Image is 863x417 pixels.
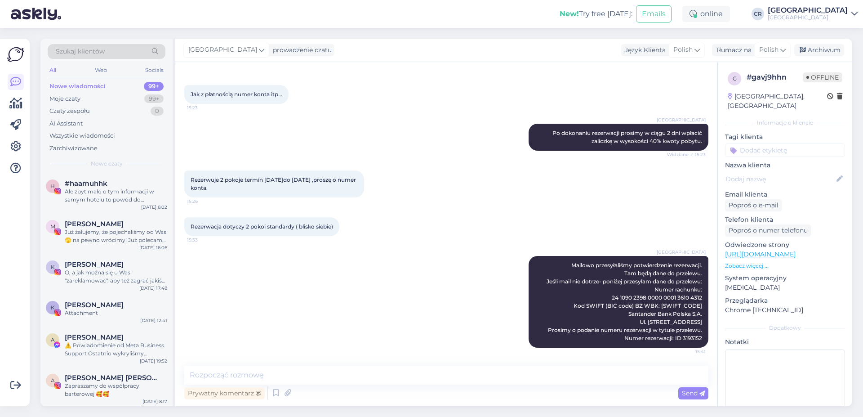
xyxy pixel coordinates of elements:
[673,45,693,55] span: Polish
[51,304,55,311] span: K
[139,244,167,251] div: [DATE] 16:06
[725,296,845,305] p: Przeglądarka
[725,250,796,258] a: [URL][DOMAIN_NAME]
[65,382,167,398] div: Zapraszamy do współpracy barterowej 🥰🥰
[191,91,282,98] span: Jak z płatnością numer konta itp...
[725,174,835,184] input: Dodaj nazwę
[725,190,845,199] p: Email klienta
[65,179,107,188] span: #haamuhhk
[49,82,106,91] div: Nowe wiadomości
[725,262,845,270] p: Zobacz więcej ...
[560,9,632,19] div: Try free [DATE]:
[725,283,845,292] p: [MEDICAL_DATA]
[725,132,845,142] p: Tagi klienta
[191,223,333,230] span: Rezerwacja dotyczy 2 pokoi standardy ( blisko siebie)
[51,264,55,270] span: K
[547,262,703,341] span: Mailowo przesyłaliśmy potwierdzenie rezerwacji. Tam będą dane do przelewu. Jeśli mail nie dotrze-...
[636,5,672,22] button: Emails
[65,333,124,341] span: Akiba Benedict
[725,240,845,250] p: Odwiedzone strony
[682,389,705,397] span: Send
[725,305,845,315] p: Chrome [TECHNICAL_ID]
[725,161,845,170] p: Nazwa klienta
[712,45,752,55] div: Tłumacz na
[657,249,706,256] span: [GEOGRAPHIC_DATA]
[191,176,357,191] span: Rezerwuje 2 pokoje termin [DATE]do [DATE] ,proszę o numer konta.
[140,317,167,324] div: [DATE] 12:41
[187,104,221,111] span: 15:23
[560,9,579,18] b: New!
[65,260,124,269] span: Karolina Wołczyńska
[49,94,80,103] div: Moje czaty
[93,64,109,76] div: Web
[49,131,115,140] div: Wszystkie wiadomości
[144,94,164,103] div: 99+
[768,14,848,21] div: [GEOGRAPHIC_DATA]
[50,223,55,230] span: M
[768,7,858,21] a: [GEOGRAPHIC_DATA][GEOGRAPHIC_DATA]
[141,204,167,211] div: [DATE] 6:02
[65,374,158,382] span: Anna Żukowska Ewa Adamczewska BLIŹNIACZKI • Bóg • rodzina • dom
[65,269,167,285] div: O, a jak można się u Was "zareklamować", aby też zagrać jakiś klimatyczny koncercik?😎
[187,237,221,243] span: 15:33
[91,160,123,168] span: Nowe czaty
[752,8,764,20] div: CR
[621,45,666,55] div: Język Klienta
[657,117,706,123] span: [GEOGRAPHIC_DATA]
[65,188,167,204] div: Ale zbyt mało o tym informacji w samym hotelu to powód do chwalenia się 😄
[725,199,782,211] div: Poproś o e-mail
[142,398,167,405] div: [DATE] 8:17
[65,341,167,358] div: ⚠️ Powiadomienie od Meta Business Support Ostatnio wykryliśmy nietypową aktywność na Twoim koncie...
[768,7,848,14] div: [GEOGRAPHIC_DATA]
[747,72,803,83] div: # gavj9hhn
[7,46,24,63] img: Askly Logo
[725,119,845,127] div: Informacje o kliencie
[759,45,778,55] span: Polish
[728,92,827,111] div: [GEOGRAPHIC_DATA], [GEOGRAPHIC_DATA]
[794,44,844,56] div: Archiwum
[667,151,706,158] span: Widziane ✓ 15:23
[144,82,164,91] div: 99+
[725,215,845,224] p: Telefon klienta
[682,6,730,22] div: online
[65,228,167,244] div: Już żałujemy, że pojechaliśmy od Was 🫣 na pewno wrócimy! Już polecamy znajomym i rodzinie to miej...
[188,45,257,55] span: [GEOGRAPHIC_DATA]
[151,107,164,116] div: 0
[143,64,165,76] div: Socials
[49,144,98,153] div: Zarchiwizowane
[65,301,124,309] span: Kasia Lebiecka
[725,143,845,157] input: Dodać etykietę
[49,119,83,128] div: AI Assistant
[672,348,706,355] span: 15:41
[65,309,167,317] div: Attachment
[733,75,737,82] span: g
[552,130,703,144] span: Po dokonaniu rezerwacji prosimy w ciągu 2 dni wpłacić zaliczkę w wysokości 40% kwoty pobytu.
[725,337,845,347] p: Notatki
[49,107,90,116] div: Czaty zespołu
[50,183,55,189] span: h
[184,387,265,399] div: Prywatny komentarz
[140,358,167,364] div: [DATE] 19:52
[725,224,811,237] div: Poproś o numer telefonu
[187,198,221,205] span: 15:26
[65,220,124,228] span: Monika Adamczak-Malinowska
[803,72,842,82] span: Offline
[139,285,167,291] div: [DATE] 17:48
[725,324,845,332] div: Dodatkowy
[56,47,105,56] span: Szukaj klientów
[51,336,55,343] span: A
[725,274,845,283] p: System operacyjny
[48,64,58,76] div: All
[51,377,55,384] span: A
[269,45,332,55] div: prowadzenie czatu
